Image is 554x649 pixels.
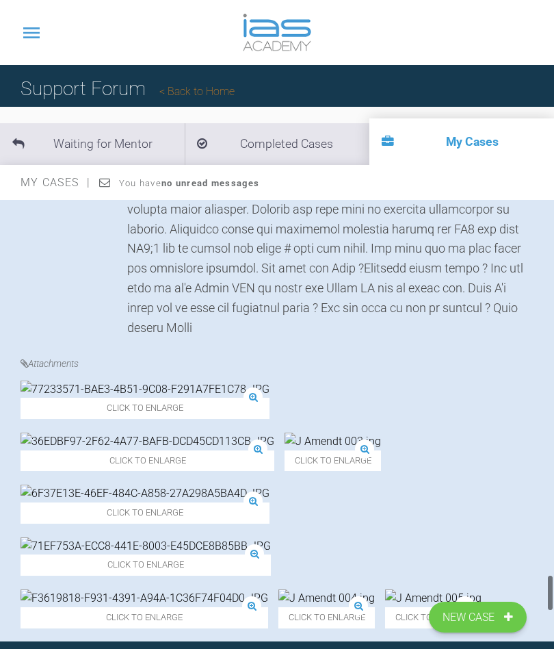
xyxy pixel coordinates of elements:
img: F3619818-F931-4391-A94A-1C36F74F04D0.JPG [21,589,268,607]
img: 6F37E13E-46EF-484C-A858-27A298A5BA4D.JPG [21,485,269,502]
a: New Case [429,602,527,633]
span: Click to enlarge [21,398,269,419]
img: 77233571-BAE3-4B51-9C08-F291A7FE1C78.JPG [21,381,269,398]
img: 71EF753A-ECC8-441E-8003-E45DCE8B85BB.JPG [21,537,271,555]
img: J Amendt 003.jpg [285,433,381,450]
img: J Amendt 005.jpg [385,589,482,607]
strong: no unread messages [161,178,259,188]
span: You have [119,178,259,188]
span: Click to enlarge [21,607,268,628]
h1: Support Forum [21,74,235,105]
span: Click to enlarge [285,450,381,472]
img: J Amendt 004.jpg [278,589,375,607]
h4: Attachments [21,356,533,371]
img: 36EDBF97-2F62-4A77-BAFB-DCD45CD113CB.JPG [21,433,274,450]
span: My Cases [21,176,91,189]
span: Click to enlarge [385,607,482,628]
span: Click to enlarge [21,450,274,472]
img: logo-light.3e3ef733.png [243,14,311,51]
span: Click to enlarge [278,607,375,628]
li: Completed Cases [185,123,369,165]
span: Click to enlarge [21,502,269,524]
span: New Case [443,609,497,626]
span: Click to enlarge [21,555,271,576]
li: My Cases [369,118,554,165]
a: Back to Home [159,85,235,98]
